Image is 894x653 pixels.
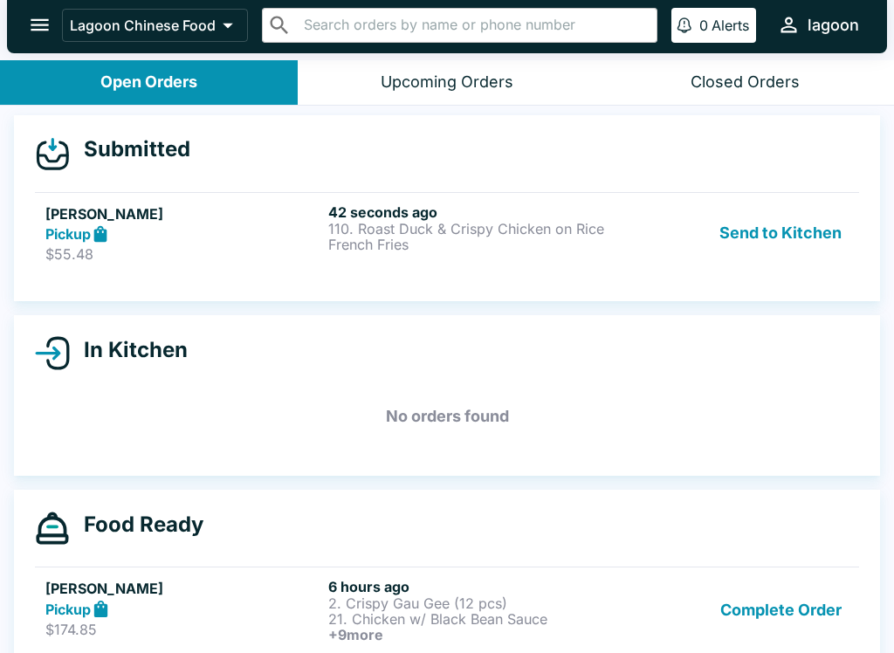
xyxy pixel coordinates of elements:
button: open drawer [17,3,62,47]
p: 2. Crispy Gau Gee (12 pcs) [328,595,604,611]
div: Open Orders [100,72,197,93]
p: 21. Chicken w/ Black Bean Sauce [328,611,604,627]
h5: [PERSON_NAME] [45,578,321,599]
div: lagoon [808,15,859,36]
p: Lagoon Chinese Food [70,17,216,34]
p: 0 [699,17,708,34]
h4: In Kitchen [70,337,188,363]
button: Send to Kitchen [712,203,849,264]
h6: 6 hours ago [328,578,604,595]
h6: + 9 more [328,627,604,643]
strong: Pickup [45,601,91,618]
strong: Pickup [45,225,91,243]
button: Complete Order [713,578,849,643]
h4: Food Ready [70,512,203,538]
p: $174.85 [45,621,321,638]
p: Alerts [712,17,749,34]
p: 110. Roast Duck & Crispy Chicken on Rice [328,221,604,237]
button: Lagoon Chinese Food [62,9,248,42]
h5: [PERSON_NAME] [45,203,321,224]
button: lagoon [770,6,866,44]
p: French Fries [328,237,604,252]
input: Search orders by name or phone number [299,13,650,38]
h6: 42 seconds ago [328,203,604,221]
a: [PERSON_NAME]Pickup$55.4842 seconds ago110. Roast Duck & Crispy Chicken on RiceFrench FriesSend t... [35,192,859,274]
div: Closed Orders [691,72,800,93]
a: [PERSON_NAME]Pickup$174.856 hours ago2. Crispy Gau Gee (12 pcs)21. Chicken w/ Black Bean Sauce+9m... [35,567,859,653]
p: $55.48 [45,245,321,263]
h5: No orders found [35,385,859,448]
h4: Submitted [70,136,190,162]
div: Upcoming Orders [381,72,513,93]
